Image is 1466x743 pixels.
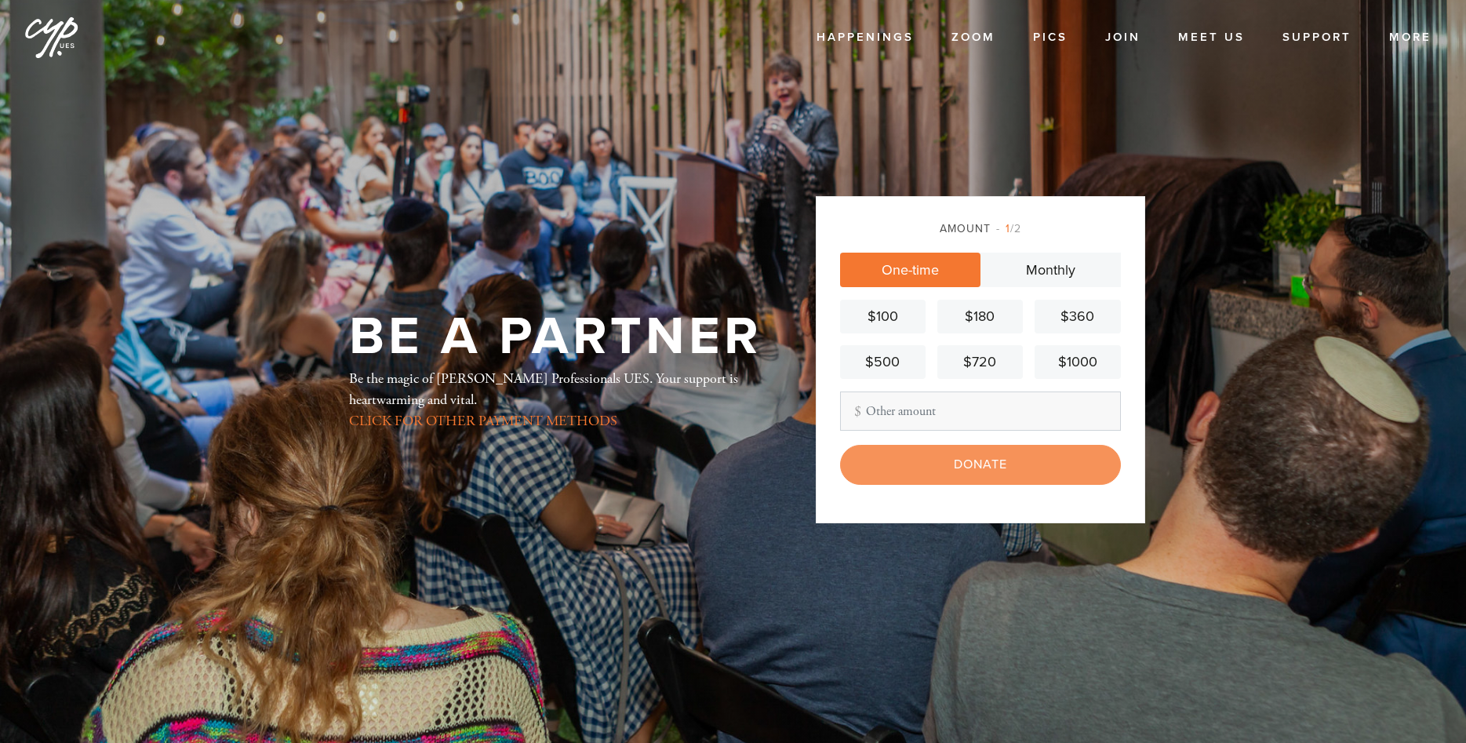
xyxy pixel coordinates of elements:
div: $180 [944,306,1017,327]
a: Meet Us [1166,23,1257,53]
div: $360 [1041,306,1114,327]
a: Support [1271,23,1363,53]
span: /2 [996,222,1021,235]
a: $1000 [1035,345,1120,379]
a: $720 [937,345,1023,379]
a: Zoom [940,23,1007,53]
h1: Be a Partner [349,311,762,362]
a: $180 [937,300,1023,333]
div: Amount [840,220,1121,237]
a: More [1377,23,1443,53]
a: One-time [840,253,980,287]
input: Other amount [840,392,1121,431]
div: $720 [944,351,1017,373]
div: Be the magic of [PERSON_NAME] Professionals UES. Your support is heartwarming and vital. [349,368,765,432]
div: $500 [846,351,919,373]
div: $100 [846,306,919,327]
span: 1 [1006,222,1010,235]
img: cyp%20logo%20%28Jan%202025%29.png [24,8,80,64]
a: Join [1093,23,1152,53]
a: Monthly [980,253,1121,287]
a: $360 [1035,300,1120,333]
a: $100 [840,300,926,333]
a: CLICK FOR OTHER PAYMENT METHODS [349,412,617,430]
a: Pics [1021,23,1079,53]
a: Happenings [805,23,926,53]
a: $500 [840,345,926,379]
div: $1000 [1041,351,1114,373]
